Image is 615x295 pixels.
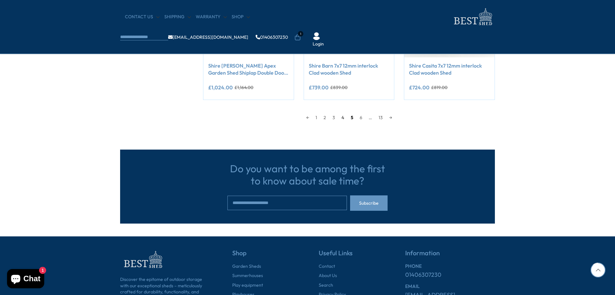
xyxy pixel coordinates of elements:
del: £839.00 [330,85,348,90]
span: … [365,113,375,122]
a: 13 [375,113,386,122]
a: Shire Casita 7x7 12mm interlock Clad wooden Shed [409,62,490,77]
a: Summerhouses [232,273,263,279]
a: Garden Sheds [232,263,261,270]
a: Play equipment [232,282,263,289]
a: Contact [319,263,335,270]
a: 6 [357,113,365,122]
h3: Do you want to be among the first to know about sale time? [227,162,388,187]
a: 5 [348,113,357,122]
img: logo [450,6,495,27]
a: Shire Barn 7x7 12mm interlock Clad wooden Shed [309,62,389,77]
a: Shire [PERSON_NAME] Apex Garden Shed Shiplap Double Door 13x7 [208,62,289,77]
inbox-online-store-chat: Shopify online store chat [5,269,46,290]
img: footer-logo [120,249,165,270]
a: Warranty [196,14,227,20]
a: → [386,113,395,122]
a: Search [319,282,333,289]
a: 2 [320,113,329,122]
a: Login [313,41,324,47]
a: [EMAIL_ADDRESS][DOMAIN_NAME] [168,35,248,39]
h6: PHONE [405,263,495,269]
h5: Useful Links [319,249,383,263]
a: About Us [319,273,337,279]
a: 01406307230 [256,35,288,39]
ins: £1,024.00 [208,85,233,90]
span: 4 [338,113,348,122]
a: CONTACT US [125,14,160,20]
a: ← [303,113,312,122]
span: Subscribe [359,201,379,205]
h5: Shop [232,249,296,263]
a: Shop [232,14,250,20]
del: £1,164.00 [234,85,253,90]
a: 1 [312,113,320,122]
a: Shipping [164,14,191,20]
button: Subscribe [350,195,388,211]
a: 3 [329,113,338,122]
del: £819.00 [431,85,447,90]
h5: Information [405,249,495,263]
ins: £739.00 [309,85,329,90]
a: 01406307230 [405,271,441,279]
img: User Icon [313,32,320,40]
ins: £724.00 [409,85,430,90]
span: 1 [298,31,303,37]
h6: EMAIL [405,283,495,289]
a: 1 [294,34,301,41]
